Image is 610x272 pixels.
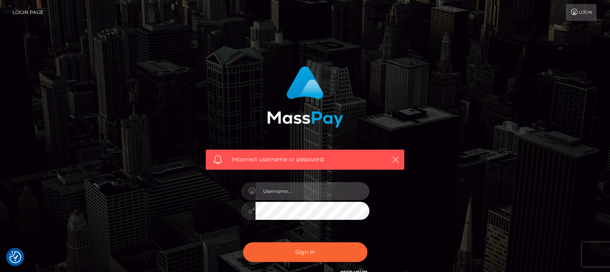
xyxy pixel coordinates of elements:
[12,4,43,21] a: Login Page
[255,182,369,200] input: Username...
[566,4,596,21] a: Login
[9,251,21,263] img: Revisit consent button
[9,251,21,263] button: Consent Preferences
[267,66,343,128] img: MassPay Login
[243,242,367,262] button: Sign in
[232,155,378,164] span: Incorrect username or password.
